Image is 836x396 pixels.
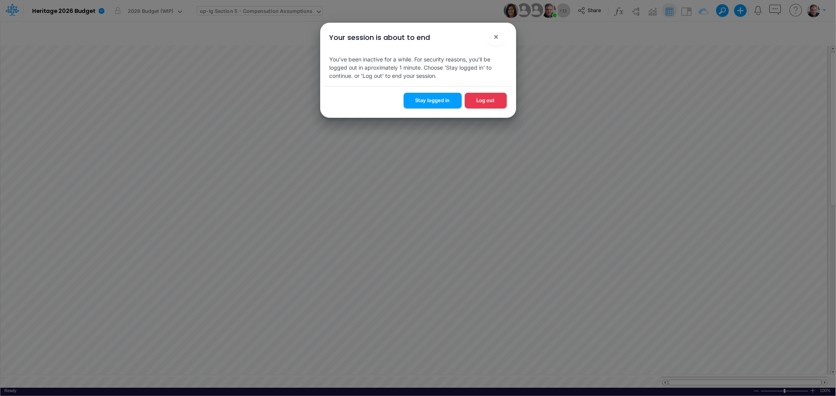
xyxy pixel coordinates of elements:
button: Stay logged in [404,93,462,108]
div: Your session is about to end [330,32,430,43]
button: Close [487,27,506,46]
div: You've been inactive for a while. For security reasons, you'll be logged out in aproximately 1 mi... [323,49,513,86]
button: Log out [465,93,507,108]
span: × [493,32,499,41]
